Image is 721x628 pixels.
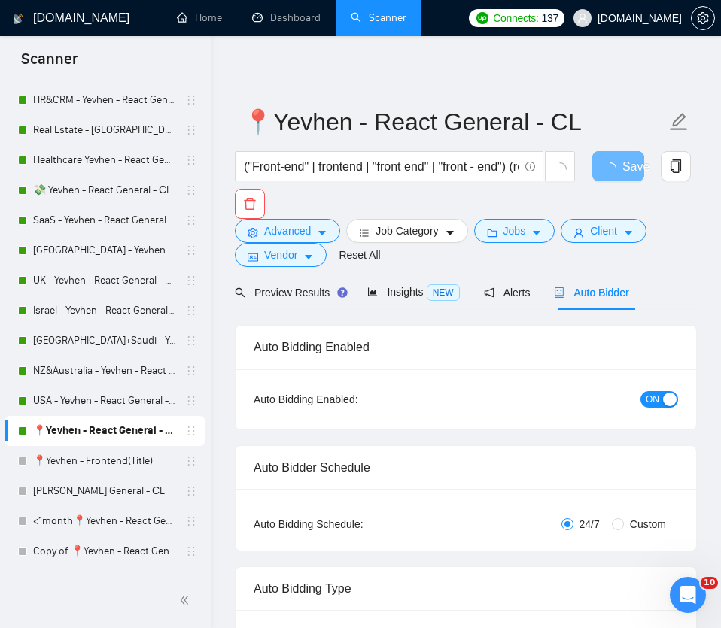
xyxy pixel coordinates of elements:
[351,11,406,24] a: searchScanner
[33,416,176,446] a: 📍Yevhen - React General - СL
[185,305,197,317] span: holder
[185,244,197,256] span: holder
[235,243,327,267] button: idcardVendorcaret-down
[254,326,678,369] div: Auto Bidding Enabled
[367,287,378,297] span: area-chart
[177,11,222,24] a: homeHome
[33,175,176,205] a: 💸 Yevhen - React General - СL
[235,219,340,243] button: settingAdvancedcaret-down
[701,577,718,589] span: 10
[33,296,176,326] a: Israel - Yevhen - React General - СL
[317,227,327,238] span: caret-down
[243,103,666,141] input: Scanner name...
[493,10,538,26] span: Connects:
[244,157,519,176] input: Search Freelance Jobs...
[185,184,197,196] span: holder
[185,94,197,106] span: holder
[33,386,176,416] a: USA - Yevhen - React General - СL
[577,13,588,23] span: user
[33,566,176,596] a: 🟢 Kolya. Data Engineer - General
[185,335,197,347] span: holder
[573,516,606,532] span: 24/7
[185,124,197,136] span: holder
[248,251,258,262] span: idcard
[427,284,460,301] span: NEW
[248,227,258,238] span: setting
[484,287,531,299] span: Alerts
[264,223,311,239] span: Advanced
[33,265,176,296] a: UK - Yevhen - React General - СL
[185,275,197,287] span: holder
[553,162,567,176] span: loading
[33,115,176,145] a: Real Estate - [GEOGRAPHIC_DATA] - React General - СL
[33,356,176,386] a: NZ&Australia - Yevhen - React General - СL
[573,227,584,238] span: user
[662,159,690,173] span: copy
[33,476,176,506] a: [PERSON_NAME] General - СL
[185,485,197,497] span: holder
[33,536,176,566] a: Copy of 📍Yevhen - React General - СL
[346,219,467,243] button: barsJob Categorycaret-down
[13,7,23,31] img: logo
[254,516,395,532] div: Auto Bidding Schedule:
[661,151,691,181] button: copy
[503,223,526,239] span: Jobs
[554,287,628,299] span: Auto Bidder
[252,11,321,24] a: dashboardDashboard
[359,227,370,238] span: bars
[33,506,176,536] a: <1month📍Yevhen - React General - СL
[303,251,314,262] span: caret-down
[235,189,265,219] button: delete
[185,214,197,226] span: holder
[670,577,706,613] iframe: Intercom live chat
[623,227,634,238] span: caret-down
[235,287,343,299] span: Preview Results
[531,227,542,238] span: caret-down
[336,286,349,299] div: Tooltip anchor
[185,154,197,166] span: holder
[554,287,564,298] span: robot
[185,395,197,407] span: holder
[445,227,455,238] span: caret-down
[235,287,245,298] span: search
[33,446,176,476] a: 📍Yevhen - Frontend(Title)
[691,12,715,24] a: setting
[487,227,497,238] span: folder
[254,446,678,489] div: Auto Bidder Schedule
[542,10,558,26] span: 137
[185,455,197,467] span: holder
[185,365,197,377] span: holder
[669,112,689,132] span: edit
[476,12,488,24] img: upwork-logo.png
[185,515,197,527] span: holder
[367,286,459,298] span: Insights
[646,391,659,408] span: ON
[376,223,438,239] span: Job Category
[33,85,176,115] a: HR&CRM - Yevhen - React General - СL
[254,567,678,610] div: Auto Bidding Type
[691,6,715,30] button: setting
[254,391,395,408] div: Auto Bidding Enabled:
[33,145,176,175] a: Healthcare Yevhen - React General - СL
[264,247,297,263] span: Vendor
[590,223,617,239] span: Client
[484,287,494,298] span: notification
[525,162,535,171] span: info-circle
[33,235,176,265] a: [GEOGRAPHIC_DATA] - Yevhen - React General - СL
[604,162,622,174] span: loading
[339,247,380,263] a: Reset All
[33,205,176,235] a: SaaS - Yevhen - React General - СL
[185,545,197,557] span: holder
[622,157,650,176] span: Save
[692,12,714,24] span: setting
[624,516,672,532] span: Custom
[236,197,264,211] span: delete
[561,219,646,243] button: userClientcaret-down
[9,48,90,80] span: Scanner
[592,151,644,181] button: Save
[33,326,176,356] a: [GEOGRAPHIC_DATA]+Saudi - Yevhen - React General - СL
[179,593,194,608] span: double-left
[185,425,197,437] span: holder
[474,219,555,243] button: folderJobscaret-down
